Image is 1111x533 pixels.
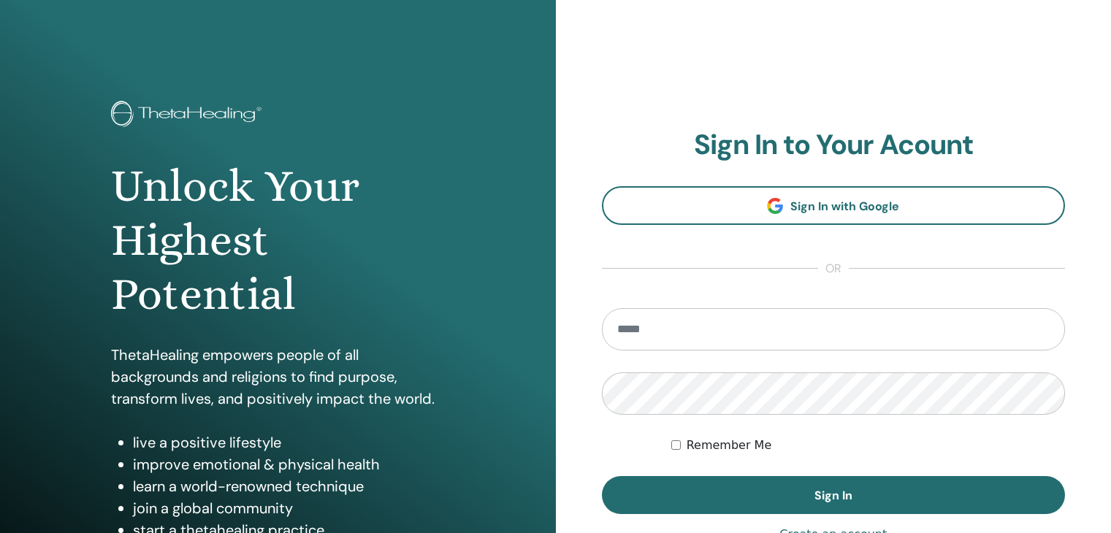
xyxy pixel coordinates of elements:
li: join a global community [133,497,445,519]
p: ThetaHealing empowers people of all backgrounds and religions to find purpose, transform lives, a... [111,344,445,410]
label: Remember Me [687,437,772,454]
h2: Sign In to Your Acount [602,129,1066,162]
button: Sign In [602,476,1066,514]
li: live a positive lifestyle [133,432,445,453]
li: learn a world-renowned technique [133,475,445,497]
h1: Unlock Your Highest Potential [111,159,445,322]
a: Sign In with Google [602,186,1066,225]
li: improve emotional & physical health [133,453,445,475]
span: Sign In [814,488,852,503]
span: or [818,260,849,277]
span: Sign In with Google [790,199,899,214]
div: Keep me authenticated indefinitely or until I manually logout [671,437,1065,454]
